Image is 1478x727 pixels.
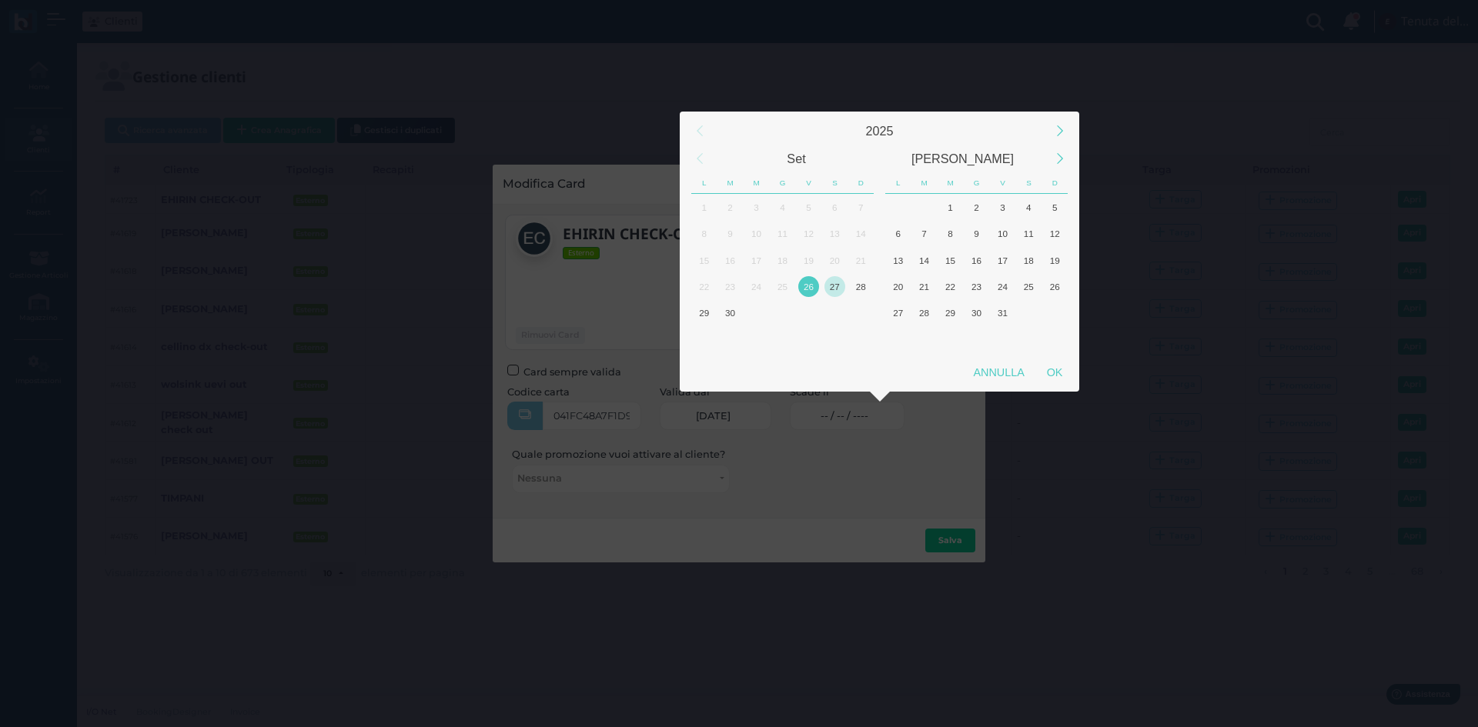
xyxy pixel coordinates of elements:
[885,300,911,326] div: Lunedì, Ottobre 27
[911,326,938,352] div: Martedì, Novembre 4
[848,172,874,194] div: Domenica
[964,300,990,326] div: Giovedì, Ottobre 30
[691,172,717,194] div: Lunedì
[966,223,987,244] div: 9
[1015,221,1042,247] div: Sabato, Ottobre 11
[848,326,874,352] div: Domenica, Ottobre 12
[1045,250,1065,271] div: 19
[683,142,716,175] div: Previous Month
[1045,276,1065,297] div: 26
[992,250,1013,271] div: 17
[795,247,821,273] div: Venerdì, Settembre 19
[720,223,741,244] div: 9
[888,223,908,244] div: 6
[824,197,845,218] div: 6
[1042,326,1068,352] div: Domenica, Novembre 9
[940,302,961,323] div: 29
[885,172,911,194] div: Lunedì
[744,247,770,273] div: Mercoledì, Settembre 17
[1045,223,1065,244] div: 12
[964,247,990,273] div: Giovedì, Ottobre 16
[717,247,744,273] div: Martedì, Settembre 16
[940,197,961,218] div: 1
[888,302,908,323] div: 27
[938,194,964,220] div: Mercoledì, Ottobre 1
[1015,273,1042,299] div: Sabato, Ottobre 25
[989,221,1015,247] div: Venerdì, Ottobre 10
[885,326,911,352] div: Lunedì, Novembre 3
[1042,221,1068,247] div: Domenica, Ottobre 12
[772,276,793,297] div: 25
[694,302,714,323] div: 29
[888,250,908,271] div: 13
[1015,194,1042,220] div: Sabato, Ottobre 4
[744,300,770,326] div: Mercoledì, Ottobre 1
[744,273,770,299] div: Mercoledì, Settembre 24
[990,172,1016,194] div: Venerdì
[770,172,796,194] div: Giovedì
[851,223,871,244] div: 14
[940,223,961,244] div: 8
[1042,172,1068,194] div: Domenica
[798,250,819,271] div: 19
[1018,197,1039,218] div: 4
[989,273,1015,299] div: Venerdì, Ottobre 24
[1042,194,1068,220] div: Domenica, Ottobre 5
[964,326,990,352] div: Giovedì, Novembre 6
[938,300,964,326] div: Mercoledì, Ottobre 29
[938,326,964,352] div: Mercoledì, Novembre 5
[992,197,1013,218] div: 3
[914,302,935,323] div: 28
[1018,276,1039,297] div: 25
[691,273,717,299] div: Lunedì, Settembre 22
[992,223,1013,244] div: 10
[1015,300,1042,326] div: Sabato, Novembre 1
[717,221,744,247] div: Martedì, Settembre 9
[770,194,796,220] div: Giovedì, Settembre 4
[1015,247,1042,273] div: Sabato, Ottobre 18
[798,276,819,297] div: 26
[938,172,964,194] div: Mercoledì
[938,221,964,247] div: Mercoledì, Ottobre 8
[1015,172,1042,194] div: Sabato
[821,300,848,326] div: Sabato, Ottobre 4
[989,194,1015,220] div: Venerdì, Ottobre 3
[885,247,911,273] div: Lunedì, Ottobre 13
[1018,250,1039,271] div: 18
[964,273,990,299] div: Giovedì, Ottobre 23
[746,197,767,218] div: 3
[938,247,964,273] div: Mercoledì, Ottobre 15
[914,250,935,271] div: 14
[848,194,874,220] div: Domenica, Settembre 7
[848,221,874,247] div: Domenica, Settembre 14
[744,172,770,194] div: Mercoledì
[824,250,845,271] div: 20
[848,273,874,299] div: Domenica, Settembre 28
[821,172,848,194] div: Sabato
[717,273,744,299] div: Martedì, Settembre 23
[821,221,848,247] div: Sabato, Settembre 13
[770,221,796,247] div: Giovedì, Settembre 11
[824,276,845,297] div: 27
[885,194,911,220] div: Lunedì, Settembre 29
[888,276,908,297] div: 20
[880,145,1046,172] div: Ottobre
[1018,223,1039,244] div: 11
[720,302,741,323] div: 30
[714,117,1046,145] div: 2025
[966,197,987,218] div: 2
[717,172,744,194] div: Martedì
[720,276,741,297] div: 23
[848,300,874,326] div: Domenica, Ottobre 5
[691,247,717,273] div: Lunedì, Settembre 15
[992,276,1013,297] div: 24
[1043,142,1076,175] div: Next Month
[795,194,821,220] div: Venerdì, Settembre 5
[691,300,717,326] div: Lunedì, Settembre 29
[795,273,821,299] div: Oggi, Venerdì, Settembre 26
[824,223,845,244] div: 13
[1035,358,1074,386] div: OK
[966,276,987,297] div: 23
[989,300,1015,326] div: Venerdì, Ottobre 31
[694,250,714,271] div: 15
